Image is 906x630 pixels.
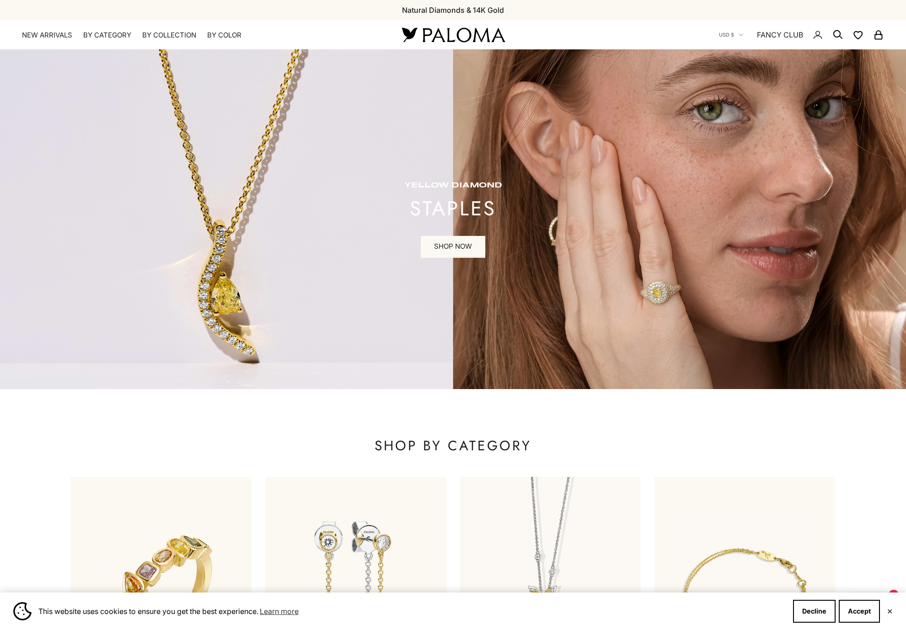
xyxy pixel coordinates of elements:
[793,600,836,623] button: Decline
[207,31,241,40] summary: By Color
[757,29,803,41] a: FANCY CLUB
[13,602,32,620] img: Cookie banner
[402,4,504,16] p: Natural Diamonds & 14K Gold
[142,31,196,40] summary: By Collection
[22,31,72,40] a: NEW ARRIVALS
[83,31,131,40] summary: By Category
[719,20,884,49] nav: Secondary navigation
[887,609,893,614] button: Close
[719,31,743,39] button: USD $
[258,604,300,618] a: Learn more
[22,31,380,40] nav: Primary navigation
[71,437,835,455] p: SHOP BY CATEGORY
[38,604,786,618] span: This website uses cookies to ensure you get the best experience.
[404,181,502,190] p: yellow diamond
[404,199,502,218] p: STAPLES
[719,31,734,39] span: USD $
[421,236,485,258] a: SHOP NOW
[839,600,880,623] button: Accept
